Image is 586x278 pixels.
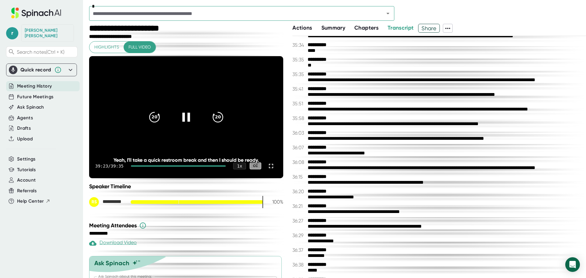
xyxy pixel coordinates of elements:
div: Ryan Smith [25,28,71,38]
div: 39:23 / 39:35 [95,164,124,168]
button: Tutorials [17,166,36,173]
button: Account [17,177,36,184]
span: Highlights [94,43,119,51]
button: Summary [321,24,345,32]
button: Transcript [388,24,414,32]
span: 36:21 [292,203,306,209]
div: Ask Spinach [94,259,129,267]
div: Download Video [89,240,137,247]
div: Open Intercom Messenger [565,257,580,272]
span: 35:34 [292,42,306,48]
span: Share [418,23,440,34]
button: Actions [292,24,312,32]
span: Chapters [354,24,378,31]
button: Agents [17,114,33,121]
span: 36:38 [292,262,306,268]
div: 100 % [268,199,283,205]
div: CC [250,162,261,169]
button: Future Meetings [17,93,53,100]
span: 35:51 [292,101,306,107]
div: Meeting Attendees [89,222,285,229]
span: Search notes (Ctrl + K) [17,49,64,55]
button: Highlights [89,42,124,53]
button: Full video [124,42,156,53]
span: 36:27 [292,218,306,224]
span: 36:29 [292,233,306,238]
div: RS [89,197,99,207]
span: Summary [321,24,345,31]
span: 36:15 [292,174,306,180]
button: Chapters [354,24,378,32]
span: 36:08 [292,159,306,165]
span: 35:35 [292,57,306,63]
div: Yeah, I'll take a quick restroom break and then I should be ready. [109,157,264,163]
span: r [6,27,18,39]
button: Referrals [17,187,37,194]
button: Share [418,24,440,33]
div: Speaker Timeline [89,183,283,190]
span: 35:58 [292,115,306,121]
div: Quick record [9,64,74,76]
button: Meeting History [17,83,52,90]
span: 35:41 [292,86,306,92]
div: 1 x [233,163,246,169]
span: 36:20 [292,189,306,194]
button: Ask Spinach [17,104,44,111]
span: Help Center [17,198,44,205]
span: 36:03 [292,130,306,136]
button: Open [384,9,392,18]
span: 36:07 [292,145,306,150]
button: Drafts [17,125,31,132]
span: Full video [128,43,151,51]
div: Quick record [20,67,51,73]
button: Upload [17,135,33,143]
button: Help Center [17,198,50,205]
div: Ryan Smith [89,197,126,207]
span: 36:37 [292,247,306,253]
span: Transcript [388,24,414,31]
button: Settings [17,156,36,163]
span: 35:35 [292,71,306,77]
span: Actions [292,24,312,31]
